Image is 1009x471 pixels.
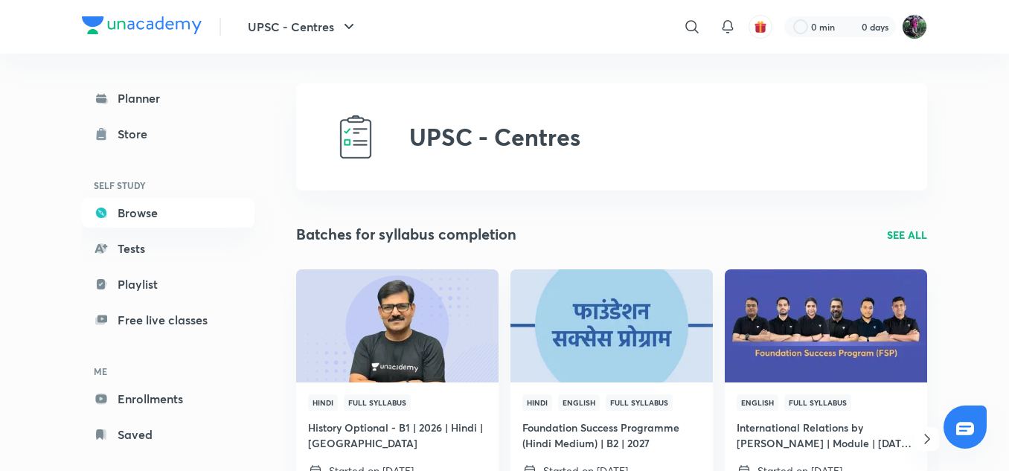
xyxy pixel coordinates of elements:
[344,394,411,411] span: Full Syllabus
[82,359,254,384] h6: ME
[558,394,600,411] span: English
[82,173,254,198] h6: SELF STUDY
[82,234,254,263] a: Tests
[508,268,714,383] img: Thumbnail
[118,125,156,143] div: Store
[308,394,338,411] span: Hindi
[522,394,552,411] span: Hindi
[82,420,254,449] a: Saved
[902,14,927,39] img: Ravishekhar Kumar
[82,119,254,149] a: Store
[82,16,202,34] img: Company Logo
[784,394,851,411] span: Full Syllabus
[844,19,859,34] img: streak
[887,227,927,243] a: SEE ALL
[82,305,254,335] a: Free live classes
[82,16,202,38] a: Company Logo
[296,223,516,246] h2: Batches for syllabus completion
[409,123,580,151] h2: UPSC - Centres
[82,269,254,299] a: Playlist
[332,113,379,161] img: UPSC - Centres
[723,268,929,383] img: Thumbnail
[754,20,767,33] img: avatar
[82,198,254,228] a: Browse
[606,394,673,411] span: Full Syllabus
[82,384,254,414] a: Enrollments
[749,15,772,39] button: avatar
[737,420,915,451] h4: International Relations by [PERSON_NAME] | Module | [DATE] | ORN
[522,420,701,451] h4: Foundation Success Programme (Hindi Medium) | B2 | 2027
[737,394,778,411] span: English
[239,12,367,42] button: UPSC - Centres
[294,268,500,383] img: Thumbnail
[308,420,487,451] h4: History Optional - B1 | 2026 | Hindi | [GEOGRAPHIC_DATA]
[82,83,254,113] a: Planner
